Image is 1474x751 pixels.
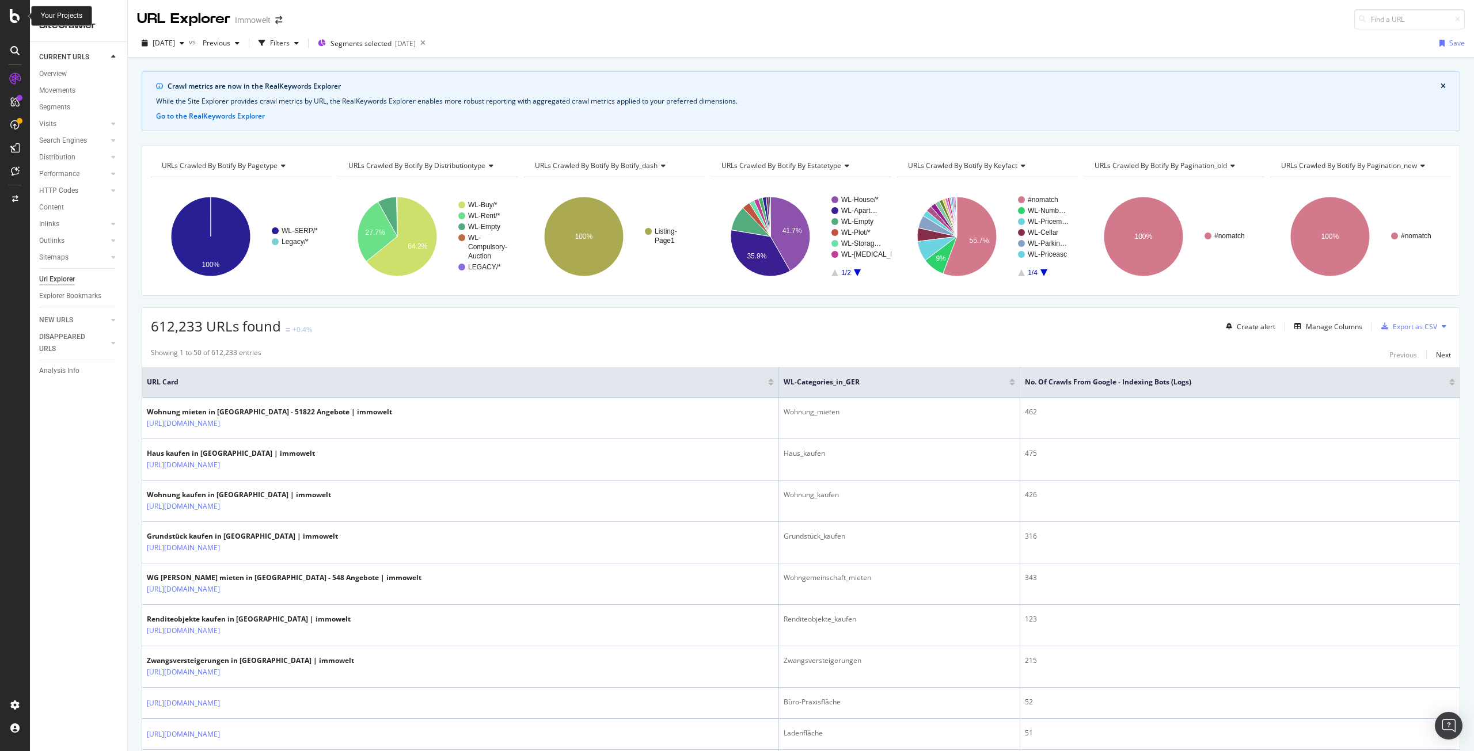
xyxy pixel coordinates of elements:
[366,228,385,237] text: 27.7%
[39,314,108,326] a: NEW URLS
[1436,348,1451,361] button: Next
[1025,448,1455,459] div: 475
[1354,9,1465,29] input: Find a URL
[39,168,108,180] a: Performance
[159,157,321,175] h4: URLs Crawled By Botify By pagetype
[39,331,97,355] div: DISAPPEARED URLS
[39,185,108,197] a: HTTP Codes
[147,448,315,459] div: Haus kaufen in [GEOGRAPHIC_DATA] | immowelt
[655,227,677,235] text: Listing-
[1084,186,1264,287] svg: A chart.
[468,263,501,271] text: LEGACY/*
[1028,196,1058,204] text: #nomatch
[784,728,1015,738] div: Ladenfläche
[1214,232,1245,240] text: #nomatch
[1290,319,1362,333] button: Manage Columns
[330,39,392,48] span: Segments selected
[39,118,56,130] div: Visits
[142,71,1460,131] div: info banner
[270,38,290,48] div: Filters
[39,273,75,285] div: Url Explorer
[346,157,508,175] h4: URLs Crawled By Botify By distributiontype
[147,697,220,709] a: [URL][DOMAIN_NAME]
[408,242,427,250] text: 64.2%
[1025,728,1455,738] div: 51
[39,135,108,147] a: Search Engines
[39,365,119,377] a: Analysis Info
[39,235,108,247] a: Outlinks
[156,111,265,121] button: Go to the RealKeywords Explorer
[1028,250,1067,258] text: WL-Priceasc
[147,666,220,678] a: [URL][DOMAIN_NAME]
[198,34,244,52] button: Previous
[151,348,261,361] div: Showing 1 to 50 of 612,233 entries
[1028,269,1038,277] text: 1/4
[39,68,119,80] a: Overview
[841,239,881,247] text: WL-Storag…
[969,237,989,245] text: 55.7%
[784,448,1015,459] div: Haus_kaufen
[168,81,1441,92] div: Crawl metrics are now in the RealKeywords Explorer
[39,151,108,163] a: Distribution
[1025,697,1455,707] div: 52
[39,201,64,214] div: Content
[782,227,802,235] text: 41.7%
[1449,38,1465,48] div: Save
[1025,573,1455,583] div: 343
[1389,348,1417,361] button: Previous
[162,161,278,170] span: URLs Crawled By Botify By pagetype
[784,407,1015,417] div: Wohnung_mieten
[1221,317,1275,336] button: Create alert
[711,186,891,287] svg: A chart.
[1025,377,1432,387] span: No. of Crawls from Google - Indexing Bots (Logs)
[282,227,318,235] text: WL-SERP/*
[1237,322,1275,331] div: Create alert
[39,365,79,377] div: Analysis Info
[147,625,220,636] a: [URL][DOMAIN_NAME]
[535,161,658,170] span: URLs Crawled By Botify By botify_dash
[137,34,189,52] button: [DATE]
[1025,531,1455,542] div: 316
[784,614,1015,624] div: Renditeobjekte_kaufen
[841,207,877,215] text: WL-Apart…
[747,252,766,260] text: 35.9%
[1435,712,1462,739] div: Open Intercom Messenger
[468,243,507,251] text: Compulsory-
[468,212,500,220] text: WL-Rent/*
[784,655,1015,666] div: Zwangsversteigerungen
[1028,218,1069,226] text: WL-Pricem…
[41,11,82,21] div: Your Projects
[39,101,70,113] div: Segments
[1321,232,1339,241] text: 100%
[275,16,282,24] div: arrow-right-arrow-left
[147,614,351,624] div: Renditeobjekte kaufen in [GEOGRAPHIC_DATA] | immowelt
[1025,655,1455,666] div: 215
[39,314,73,326] div: NEW URLS
[39,331,108,355] a: DISAPPEARED URLS
[841,196,879,204] text: WL-House/*
[841,269,851,277] text: 1/2
[1025,490,1455,500] div: 426
[468,234,481,242] text: WL-
[39,201,119,214] a: Content
[841,218,873,226] text: WL-Empty
[39,85,119,97] a: Movements
[39,218,108,230] a: Inlinks
[147,655,354,666] div: Zwangsversteigerungen in [GEOGRAPHIC_DATA] | immowelt
[936,254,946,262] text: 9%
[39,51,108,63] a: CURRENT URLS
[1028,228,1058,237] text: WL-Cellar
[39,251,69,264] div: Sitemaps
[147,542,220,554] a: [URL][DOMAIN_NAME]
[906,157,1067,175] h4: URLs Crawled By Botify By keyfact
[337,186,518,287] div: A chart.
[39,118,108,130] a: Visits
[153,38,175,48] span: 2025 Aug. 22nd
[147,490,331,500] div: Wohnung kaufen in [GEOGRAPHIC_DATA] | immowelt
[1270,186,1451,287] div: A chart.
[147,407,392,417] div: Wohnung mieten in [GEOGRAPHIC_DATA] - 51822 Angebote | immowelt
[908,161,1017,170] span: URLs Crawled By Botify By keyfact
[147,501,220,512] a: [URL][DOMAIN_NAME]
[784,531,1015,542] div: Grundstück_kaufen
